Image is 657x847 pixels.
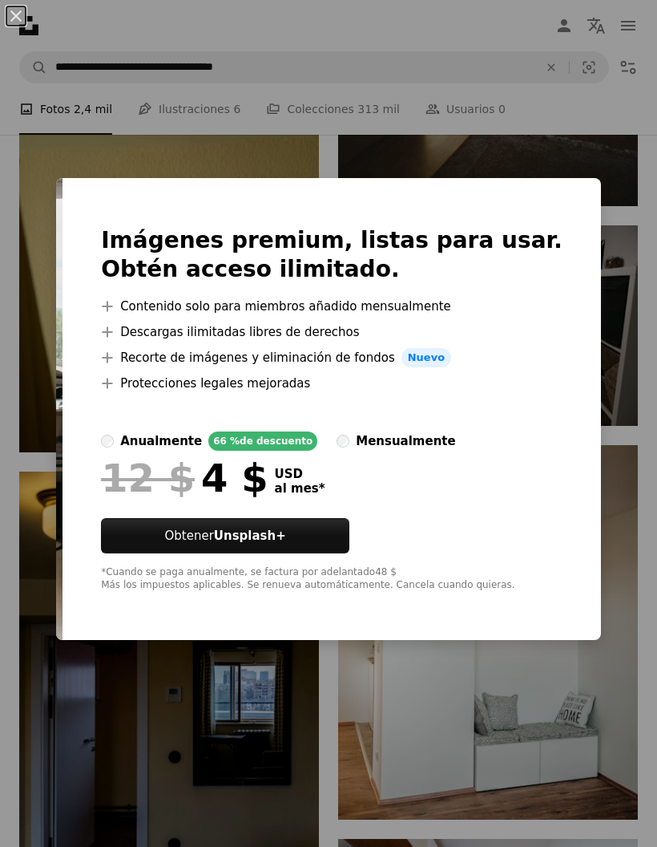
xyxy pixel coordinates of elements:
li: Protecciones legales mejoradas [101,374,562,393]
li: Recorte de imágenes y eliminación de fondos [101,348,562,367]
div: *Cuando se paga anualmente, se factura por adelantado 48 $ Más los impuestos aplicables. Se renue... [101,566,562,592]
span: USD [275,467,325,481]
span: 12 $ [101,457,195,499]
div: 66 % de descuento [208,432,317,451]
span: al mes * [275,481,325,496]
div: 4 $ [101,457,268,499]
input: anualmente66 %de descuento [101,435,114,448]
img: premium_photo-1724061885068-f10ceeb9f84c [56,178,62,640]
strong: Unsplash+ [214,529,286,543]
div: mensualmente [356,432,455,451]
span: Nuevo [401,348,451,367]
li: Contenido solo para miembros añadido mensualmente [101,297,562,316]
input: mensualmente [337,435,349,448]
div: anualmente [120,432,202,451]
button: ObtenerUnsplash+ [101,518,349,553]
li: Descargas ilimitadas libres de derechos [101,322,562,342]
h2: Imágenes premium, listas para usar. Obtén acceso ilimitado. [101,226,562,284]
